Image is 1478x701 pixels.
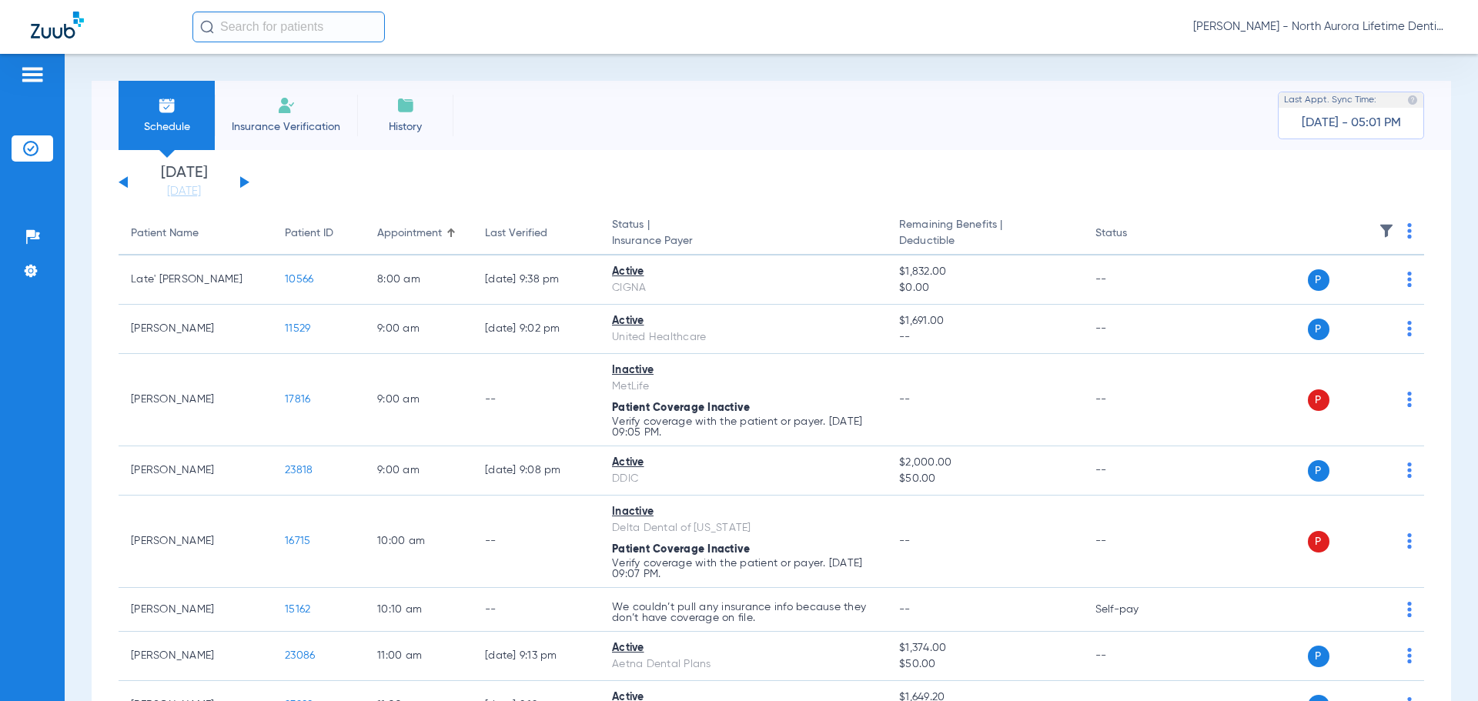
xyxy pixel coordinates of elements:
td: [DATE] 9:08 PM [473,446,600,496]
img: last sync help info [1407,95,1418,105]
div: CIGNA [612,280,874,296]
span: $0.00 [899,280,1070,296]
td: 8:00 AM [365,255,473,305]
div: DDIC [612,471,874,487]
td: -- [1083,305,1187,354]
div: Appointment [377,225,460,242]
span: $1,691.00 [899,313,1070,329]
span: History [369,119,442,135]
td: [PERSON_NAME] [119,632,273,681]
img: filter.svg [1379,223,1394,239]
td: 10:10 AM [365,588,473,632]
div: Last Verified [485,225,587,242]
td: Self-pay [1083,588,1187,632]
td: [DATE] 9:38 PM [473,255,600,305]
td: 9:00 AM [365,446,473,496]
img: group-dot-blue.svg [1407,321,1412,336]
span: $50.00 [899,471,1070,487]
span: P [1308,646,1329,667]
div: Inactive [612,362,874,379]
td: -- [1083,446,1187,496]
img: group-dot-blue.svg [1407,392,1412,407]
div: Inactive [612,504,874,520]
span: P [1308,319,1329,340]
img: Zuub Logo [31,12,84,38]
th: Status [1083,212,1187,255]
a: [DATE] [138,184,230,199]
div: MetLife [612,379,874,395]
img: group-dot-blue.svg [1407,462,1412,478]
span: 23818 [285,465,313,476]
td: -- [473,588,600,632]
div: Aetna Dental Plans [612,656,874,673]
div: Patient Name [131,225,199,242]
td: [DATE] 9:13 PM [473,632,600,681]
td: [DATE] 9:02 PM [473,305,600,354]
div: Active [612,313,874,329]
td: -- [1083,496,1187,588]
div: Active [612,455,874,471]
td: 9:00 AM [365,305,473,354]
input: Search for patients [192,12,385,42]
td: [PERSON_NAME] [119,588,273,632]
span: Patient Coverage Inactive [612,544,750,555]
span: 15162 [285,604,310,615]
td: -- [473,496,600,588]
span: -- [899,394,911,405]
td: [PERSON_NAME] [119,496,273,588]
img: group-dot-blue.svg [1407,272,1412,287]
span: P [1308,389,1329,411]
span: $1,832.00 [899,264,1070,280]
div: Active [612,640,874,656]
span: Patient Coverage Inactive [612,402,750,413]
span: P [1308,269,1329,291]
th: Status | [600,212,887,255]
div: Last Verified [485,225,547,242]
span: 17816 [285,394,310,405]
span: [PERSON_NAME] - North Aurora Lifetime Dentistry [1193,19,1447,35]
span: Schedule [130,119,203,135]
td: -- [473,354,600,446]
td: Late' [PERSON_NAME] [119,255,273,305]
span: P [1308,460,1329,482]
span: $50.00 [899,656,1070,673]
span: $2,000.00 [899,455,1070,471]
td: [PERSON_NAME] [119,354,273,446]
span: P [1308,531,1329,552]
img: hamburger-icon [20,65,45,84]
td: 10:00 AM [365,496,473,588]
img: group-dot-blue.svg [1407,223,1412,239]
td: 9:00 AM [365,354,473,446]
span: Insurance Payer [612,233,874,249]
span: Last Appt. Sync Time: [1284,92,1376,108]
td: 11:00 AM [365,632,473,681]
img: group-dot-blue.svg [1407,533,1412,549]
p: We couldn’t pull any insurance info because they don’t have coverage on file. [612,602,874,623]
div: United Healthcare [612,329,874,345]
img: Schedule [158,96,176,115]
td: [PERSON_NAME] [119,305,273,354]
span: [DATE] - 05:01 PM [1302,115,1401,131]
span: Insurance Verification [226,119,346,135]
div: Delta Dental of [US_STATE] [612,520,874,536]
span: 16715 [285,536,310,546]
img: group-dot-blue.svg [1407,648,1412,663]
img: Manual Insurance Verification [277,96,296,115]
span: 10566 [285,274,313,285]
li: [DATE] [138,165,230,199]
span: -- [899,329,1070,345]
td: -- [1083,632,1187,681]
p: Verify coverage with the patient or payer. [DATE] 09:07 PM. [612,558,874,579]
span: 23086 [285,650,315,661]
span: -- [899,536,911,546]
div: Patient Name [131,225,260,242]
span: Deductible [899,233,1070,249]
div: Patient ID [285,225,353,242]
span: 11529 [285,323,310,334]
img: History [396,96,415,115]
img: group-dot-blue.svg [1407,602,1412,617]
div: Active [612,264,874,280]
td: -- [1083,354,1187,446]
span: -- [899,604,911,615]
td: -- [1083,255,1187,305]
